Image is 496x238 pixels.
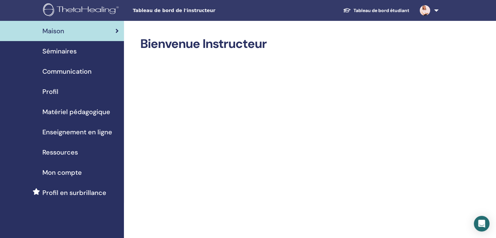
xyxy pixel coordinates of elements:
a: Tableau de bord étudiant [338,5,414,17]
span: Séminaires [42,46,77,56]
span: Profil en surbrillance [42,188,106,198]
h2: Bienvenue Instructeur [140,37,437,52]
span: Tableau de bord de l'instructeur [133,7,231,14]
div: Open Intercom Messenger [474,216,489,231]
span: Matériel pédagogique [42,107,110,117]
span: Mon compte [42,168,82,177]
img: default.jpg [420,5,430,16]
img: graduation-cap-white.svg [343,7,351,13]
span: Communication [42,67,92,76]
span: Enseignement en ligne [42,127,112,137]
span: Maison [42,26,64,36]
span: Ressources [42,147,78,157]
img: logo.png [43,3,121,18]
span: Profil [42,87,58,97]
